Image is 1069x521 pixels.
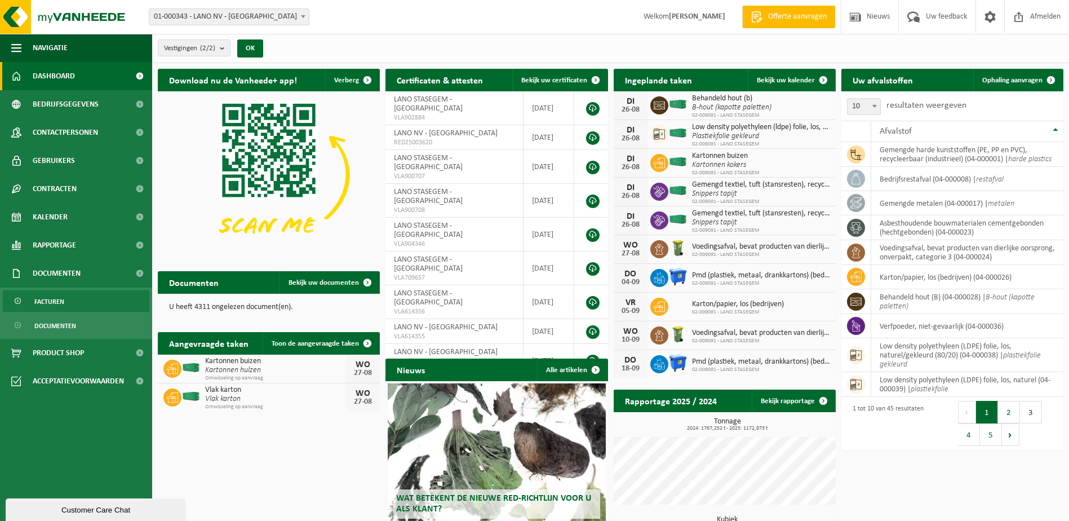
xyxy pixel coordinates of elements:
[668,157,687,167] img: HK-XC-40-GN-00
[394,129,498,138] span: LANO NV - [GEOGRAPHIC_DATA]
[692,170,760,176] span: 02-009091 - LANO STASEGEM
[976,401,998,423] button: 1
[1002,423,1019,446] button: Next
[385,359,436,381] h2: Nieuws
[33,118,98,147] span: Contactpersonen
[692,180,830,189] span: Gemengd textiel, tuft (stansresten), recycleerbaar
[973,69,1062,91] a: Ophaling aanvragen
[669,12,725,21] strong: [PERSON_NAME]
[619,426,836,431] span: 2024: 1767,252 t - 2025: 1172,973 t
[394,206,514,215] span: VLA900708
[205,404,346,410] span: Omwisseling op aanvraag
[619,307,642,315] div: 05-09
[848,99,880,114] span: 10
[33,34,68,62] span: Navigatie
[619,97,642,106] div: DI
[752,390,835,412] a: Bekijk rapportage
[980,423,1002,446] button: 5
[158,69,308,91] h2: Download nu de Vanheede+ app!
[524,251,575,285] td: [DATE]
[524,344,575,378] td: [DATE]
[692,251,830,258] span: 02-009091 - LANO STASEGEM
[847,400,924,447] div: 1 tot 10 van 45 resultaten
[158,271,230,293] h2: Documenten
[692,123,830,132] span: Low density polyethyleen (ldpe) folie, los, naturel/gekleurd (80/20)
[871,191,1063,215] td: gemengde metalen (04-000017) |
[158,39,230,56] button: Vestigingen(2/2)
[692,189,737,198] i: Snippers tapijt
[524,150,575,184] td: [DATE]
[33,62,75,90] span: Dashboard
[619,221,642,229] div: 26-08
[394,188,463,205] span: LANO STASEGEM - [GEOGRAPHIC_DATA]
[394,348,498,356] span: LANO NV - [GEOGRAPHIC_DATA]
[692,367,830,373] span: 02-009091 - LANO STASEGEM
[871,372,1063,397] td: low density polyethyleen (LDPE) folie, los, naturel (04-000039) |
[3,290,149,312] a: Facturen
[982,77,1043,84] span: Ophaling aanvragen
[668,325,687,344] img: WB-0140-HPE-GN-50
[385,69,494,91] h2: Certificaten & attesten
[280,271,379,294] a: Bekijk uw documenten
[205,375,346,382] span: Omwisseling op aanvraag
[692,300,784,309] span: Karton/papier, los (bedrijven)
[33,175,77,203] span: Contracten
[692,94,771,103] span: Behandeld hout (b)
[394,307,514,316] span: VLA614356
[668,239,687,258] img: WB-0140-HPE-GN-50
[911,385,948,394] i: plastiekfolie
[524,319,575,344] td: [DATE]
[205,357,346,366] span: Kartonnen buizen
[33,259,81,288] span: Documenten
[871,265,1063,289] td: karton/papier, los (bedrijven) (04-000026)
[988,200,1014,208] i: metalen
[272,340,359,347] span: Toon de aangevraagde taken
[847,98,881,115] span: 10
[164,40,215,57] span: Vestigingen
[158,332,260,354] h2: Aangevraagde taken
[394,255,463,273] span: LANO STASEGEM - [GEOGRAPHIC_DATA]
[692,218,737,227] i: Snippers tapijt
[181,391,201,401] img: HK-XC-40-GN-00
[619,106,642,114] div: 26-08
[263,332,379,355] a: Toon de aangevraagde taken
[158,91,380,258] img: Download de VHEPlus App
[6,496,188,521] iframe: chat widget
[871,215,1063,240] td: asbesthoudende bouwmaterialen cementgebonden (hechtgebonden) (04-000023)
[200,45,215,52] count: (2/2)
[33,367,124,395] span: Acceptatievoorwaarden
[352,389,374,398] div: WO
[692,280,830,287] span: 02-009091 - LANO STASEGEM
[692,141,830,148] span: 02-009091 - LANO STASEGEM
[692,242,830,251] span: Voedingsafval, bevat producten van dierlijke oorsprong, onverpakt, categorie 3
[33,231,76,259] span: Rapportage
[205,395,241,403] i: Vlak karton
[692,357,830,367] span: Pmd (plastiek, metaal, drankkartons) (bedrijven)
[619,164,642,171] div: 26-08
[205,366,261,374] i: Kartonnen hulzen
[871,240,1063,265] td: voedingsafval, bevat producten van dierlijke oorsprong, onverpakt, categorie 3 (04-000024)
[998,401,1020,423] button: 2
[524,218,575,251] td: [DATE]
[871,338,1063,372] td: low density polyethyleen (LDPE) folie, los, naturel/gekleurd (80/20) (04-000038) |
[765,11,830,23] span: Offerte aanvragen
[394,138,514,147] span: RED25003620
[692,309,784,316] span: 02-009091 - LANO STASEGEM
[668,99,687,109] img: HK-XC-40-GN-00
[394,154,463,171] span: LANO STASEGEM - [GEOGRAPHIC_DATA]
[394,323,498,332] span: LANO NV - [GEOGRAPHIC_DATA]
[325,69,379,91] button: Verberg
[394,222,463,239] span: LANO STASEGEM - [GEOGRAPHIC_DATA]
[394,172,514,181] span: VLA900707
[692,209,830,218] span: Gemengd textiel, tuft (stansresten), recycleerbaar
[668,186,687,196] img: HK-XC-40-GN-00
[619,279,642,286] div: 04-09
[394,273,514,282] span: VLA709657
[394,240,514,249] span: VLA904346
[619,212,642,221] div: DI
[871,314,1063,338] td: verfpoeder, niet-gevaarlijk (04-000036)
[524,184,575,218] td: [DATE]
[619,336,642,344] div: 10-09
[886,101,966,110] label: resultaten weergeven
[396,494,591,514] span: Wat betekent de nieuwe RED-richtlijn voor u als klant?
